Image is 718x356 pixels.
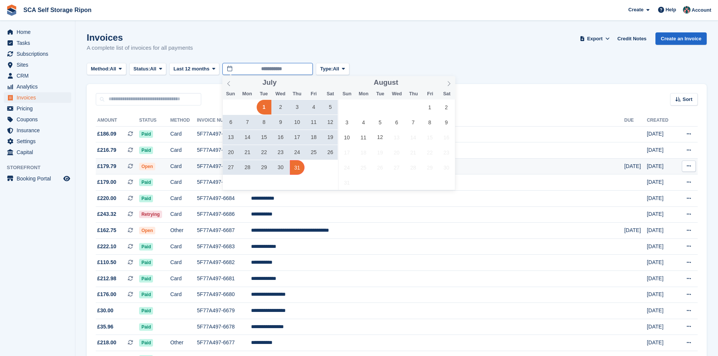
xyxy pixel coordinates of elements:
[322,92,338,96] span: Sat
[97,178,116,186] span: £179.00
[139,163,155,170] span: Open
[277,79,300,87] input: Year
[139,115,170,127] th: Status
[273,100,288,115] span: July 2, 2025
[624,115,647,127] th: Due
[197,287,251,303] td: 5F77A497-6680
[170,115,197,127] th: Method
[398,79,422,87] input: Year
[139,339,153,347] span: Paid
[17,92,62,103] span: Invoices
[4,70,71,81] a: menu
[110,65,116,73] span: All
[273,160,288,175] span: July 30, 2025
[272,92,289,96] span: Wed
[406,145,421,160] span: August 21, 2025
[647,115,676,127] th: Created
[17,103,62,114] span: Pricing
[170,223,197,239] td: Other
[273,115,288,130] span: July 9, 2025
[4,60,71,70] a: menu
[257,160,271,175] span: July 29, 2025
[17,49,62,59] span: Subscriptions
[4,125,71,136] a: menu
[4,81,71,92] a: menu
[17,125,62,136] span: Insurance
[587,35,603,43] span: Export
[17,173,62,184] span: Booking Portal
[20,4,95,16] a: SCA Self Storage Ripon
[666,6,676,14] span: Help
[356,130,371,145] span: August 11, 2025
[273,130,288,145] span: July 16, 2025
[389,92,405,96] span: Wed
[197,238,251,255] td: 5F77A497-6683
[222,92,239,96] span: Sun
[4,103,71,114] a: menu
[647,158,676,174] td: [DATE]
[97,162,116,170] span: £179.79
[316,63,349,75] button: Type: All
[4,92,71,103] a: menu
[647,126,676,142] td: [DATE]
[423,115,437,130] span: August 8, 2025
[289,92,305,96] span: Thu
[406,130,421,145] span: August 14, 2025
[197,158,251,174] td: 5F77A497-6688
[306,145,321,160] span: July 25, 2025
[17,114,62,125] span: Coupons
[170,126,197,142] td: Card
[224,145,238,160] span: July 20, 2025
[170,238,197,255] td: Card
[97,194,116,202] span: £220.00
[139,147,153,154] span: Paid
[139,307,153,315] span: Paid
[170,191,197,207] td: Card
[170,206,197,223] td: Card
[439,130,454,145] span: August 16, 2025
[17,136,62,147] span: Settings
[578,32,611,45] button: Export
[6,5,17,16] img: stora-icon-8386f47178a22dfd0bd8f6a31ec36ba5ce8667c1dd55bd0f319d3a0aa187defe.svg
[4,38,71,48] a: menu
[17,60,62,70] span: Sites
[170,287,197,303] td: Card
[305,92,322,96] span: Fri
[139,195,153,202] span: Paid
[197,335,251,351] td: 5F77A497-6677
[373,160,387,175] span: August 26, 2025
[4,49,71,59] a: menu
[97,210,116,218] span: £243.32
[224,160,238,175] span: July 27, 2025
[97,307,113,315] span: £30.00
[290,115,305,130] span: July 10, 2025
[87,44,193,52] p: A complete list of invoices for all payments
[423,145,437,160] span: August 22, 2025
[306,100,321,115] span: July 4, 2025
[323,130,338,145] span: July 19, 2025
[150,65,156,73] span: All
[170,335,197,351] td: Other
[340,175,354,190] span: August 31, 2025
[340,145,354,160] span: August 17, 2025
[647,319,676,335] td: [DATE]
[423,130,437,145] span: August 15, 2025
[240,115,255,130] span: July 7, 2025
[139,227,155,234] span: Open
[373,145,387,160] span: August 19, 2025
[169,63,219,75] button: Last 12 months
[97,275,116,283] span: £212.98
[197,191,251,207] td: 5F77A497-6684
[273,145,288,160] span: July 23, 2025
[197,271,251,287] td: 5F77A497-6681
[333,65,339,73] span: All
[170,158,197,174] td: Card
[4,136,71,147] a: menu
[290,145,305,160] span: July 24, 2025
[97,146,116,154] span: £216.79
[4,27,71,37] a: menu
[647,255,676,271] td: [DATE]
[170,142,197,159] td: Card
[356,115,371,130] span: August 4, 2025
[262,79,277,86] span: July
